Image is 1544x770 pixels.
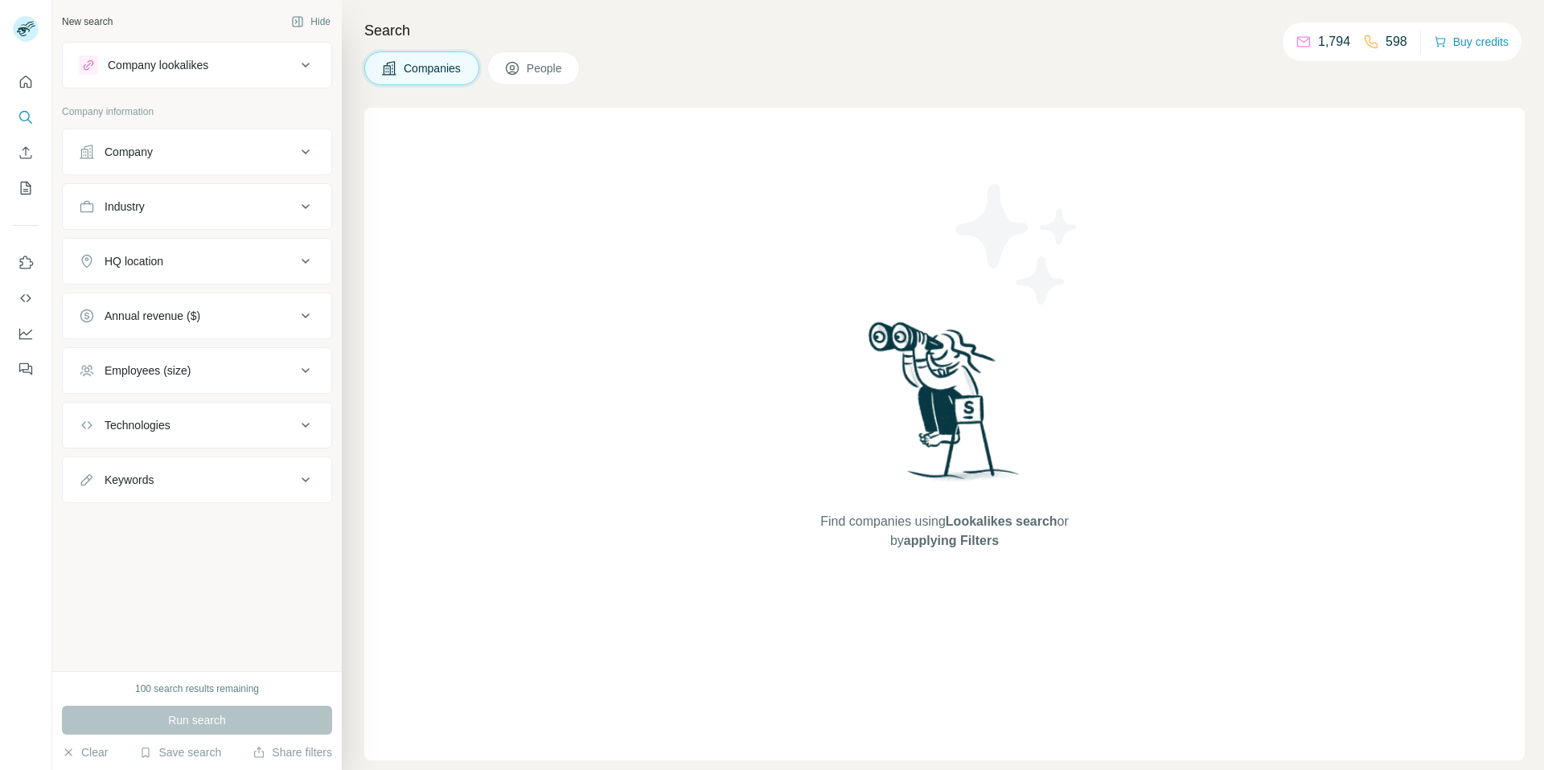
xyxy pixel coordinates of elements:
[139,744,221,760] button: Save search
[861,317,1029,497] img: Surfe Illustration - Woman searching with binoculars
[63,297,331,335] button: Annual revenue ($)
[280,10,342,34] button: Hide
[105,253,163,269] div: HQ location
[404,60,462,76] span: Companies
[62,14,113,29] div: New search
[63,461,331,499] button: Keywords
[13,103,39,132] button: Search
[13,174,39,203] button: My lists
[105,308,200,324] div: Annual revenue ($)
[946,514,1057,528] span: Lookalikes search
[13,248,39,277] button: Use Surfe on LinkedIn
[62,104,332,119] p: Company information
[1318,32,1350,51] p: 1,794
[105,362,191,379] div: Employees (size)
[945,172,1090,317] img: Surfe Illustration - Stars
[1434,31,1509,53] button: Buy credits
[63,351,331,390] button: Employees (size)
[364,19,1525,42] h4: Search
[63,406,331,444] button: Technologies
[135,682,259,696] div: 100 search results remaining
[13,284,39,313] button: Use Surfe API
[105,472,154,488] div: Keywords
[105,144,153,160] div: Company
[108,57,208,73] div: Company lookalikes
[904,534,999,547] span: applying Filters
[13,354,39,383] button: Feedback
[63,46,331,84] button: Company lookalikes
[105,417,170,433] div: Technologies
[63,242,331,281] button: HQ location
[62,744,108,760] button: Clear
[63,187,331,226] button: Industry
[13,138,39,167] button: Enrich CSV
[105,199,145,215] div: Industry
[63,133,331,171] button: Company
[1386,32,1407,51] p: 598
[13,319,39,348] button: Dashboard
[253,744,332,760] button: Share filters
[13,68,39,96] button: Quick start
[815,512,1073,551] span: Find companies using or by
[527,60,564,76] span: People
